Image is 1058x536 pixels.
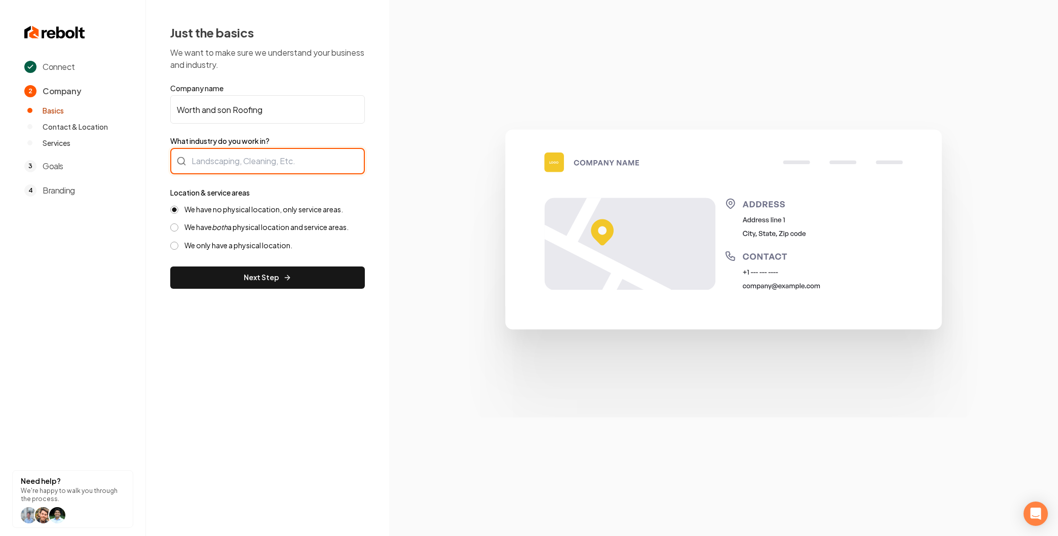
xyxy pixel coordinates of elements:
[21,476,61,485] strong: Need help?
[170,95,365,124] input: Company name
[43,160,63,172] span: Goals
[43,61,74,73] span: Connect
[170,47,365,71] p: We want to make sure we understand your business and industry.
[24,85,36,97] span: 2
[43,138,70,148] span: Services
[24,184,36,197] span: 4
[170,266,365,289] button: Next Step
[24,160,36,172] span: 3
[170,136,365,146] label: What industry do you work in?
[170,24,365,41] h2: Just the basics
[184,205,343,214] label: We have no physical location, only service areas.
[1024,502,1048,526] div: Open Intercom Messenger
[12,470,133,528] button: Need help?We're happy to walk you through the process.help icon Willhelp icon Willhelp icon arwin
[43,184,75,197] span: Branding
[21,507,37,523] img: help icon Will
[49,507,65,523] img: help icon arwin
[21,487,125,503] p: We're happy to walk you through the process.
[184,241,292,250] label: We only have a physical location.
[212,222,228,232] i: both
[43,122,108,132] span: Contact & Location
[43,85,81,97] span: Company
[170,188,250,197] label: Location & service areas
[43,105,64,116] span: Basics
[445,119,1002,417] img: Google Business Profile
[184,222,349,232] label: We have a physical location and service areas.
[35,507,51,523] img: help icon Will
[170,83,365,93] label: Company name
[24,24,85,41] img: Rebolt Logo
